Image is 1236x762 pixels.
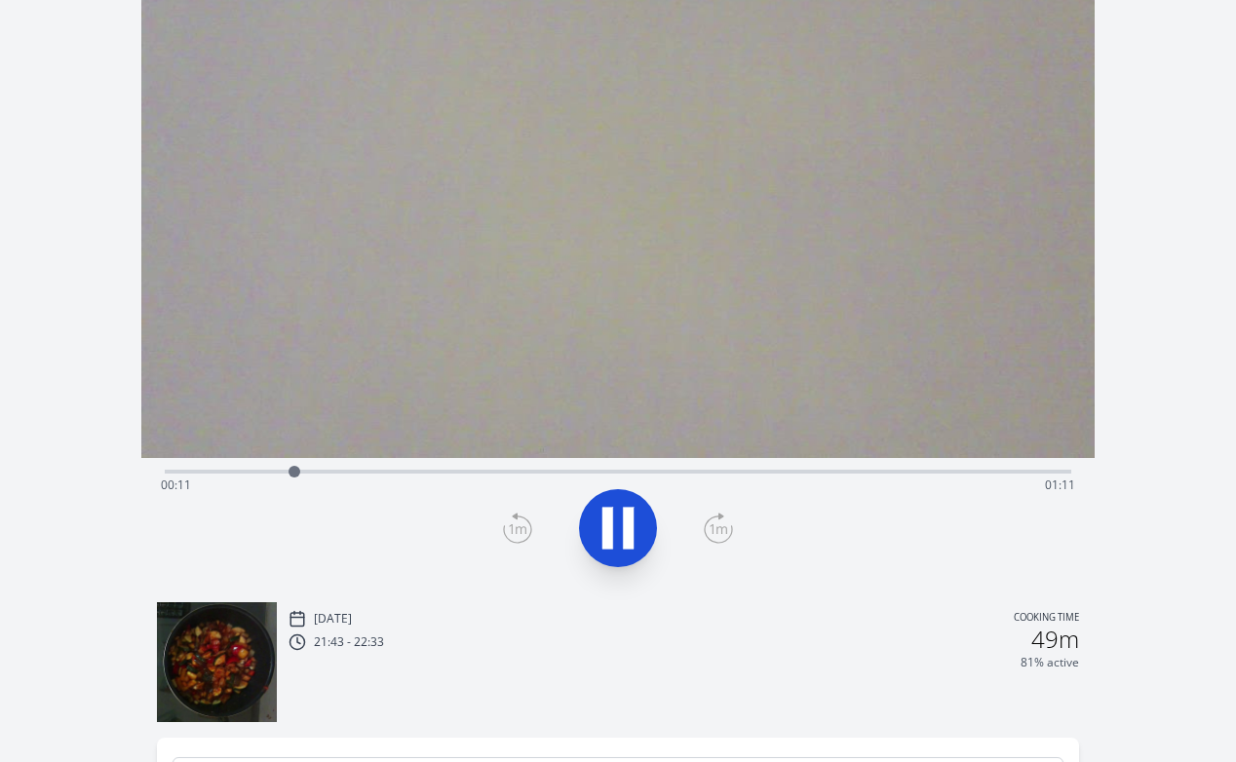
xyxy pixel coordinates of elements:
span: 00:11 [161,476,191,493]
h2: 49m [1031,628,1079,651]
p: [DATE] [314,611,352,627]
p: Cooking time [1014,610,1079,628]
img: 250919124439_thumb.jpeg [157,602,277,722]
span: 01:11 [1045,476,1075,493]
p: 21:43 - 22:33 [314,634,384,650]
p: 81% active [1021,655,1079,670]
